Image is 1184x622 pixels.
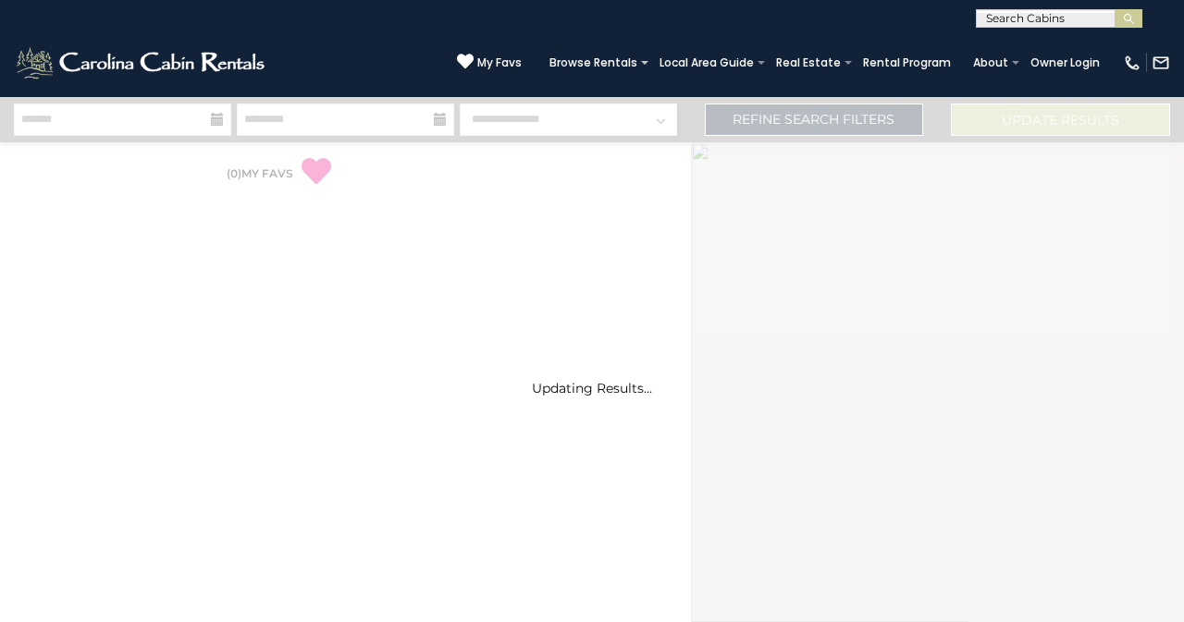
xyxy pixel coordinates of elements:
a: Local Area Guide [650,50,763,76]
img: White-1-2.png [14,44,270,81]
a: My Favs [457,53,522,72]
a: About [964,50,1017,76]
a: Real Estate [767,50,850,76]
img: phone-regular-white.png [1123,54,1141,72]
a: Owner Login [1021,50,1109,76]
img: mail-regular-white.png [1152,54,1170,72]
span: My Favs [477,55,522,71]
a: Browse Rentals [540,50,647,76]
a: Rental Program [854,50,960,76]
